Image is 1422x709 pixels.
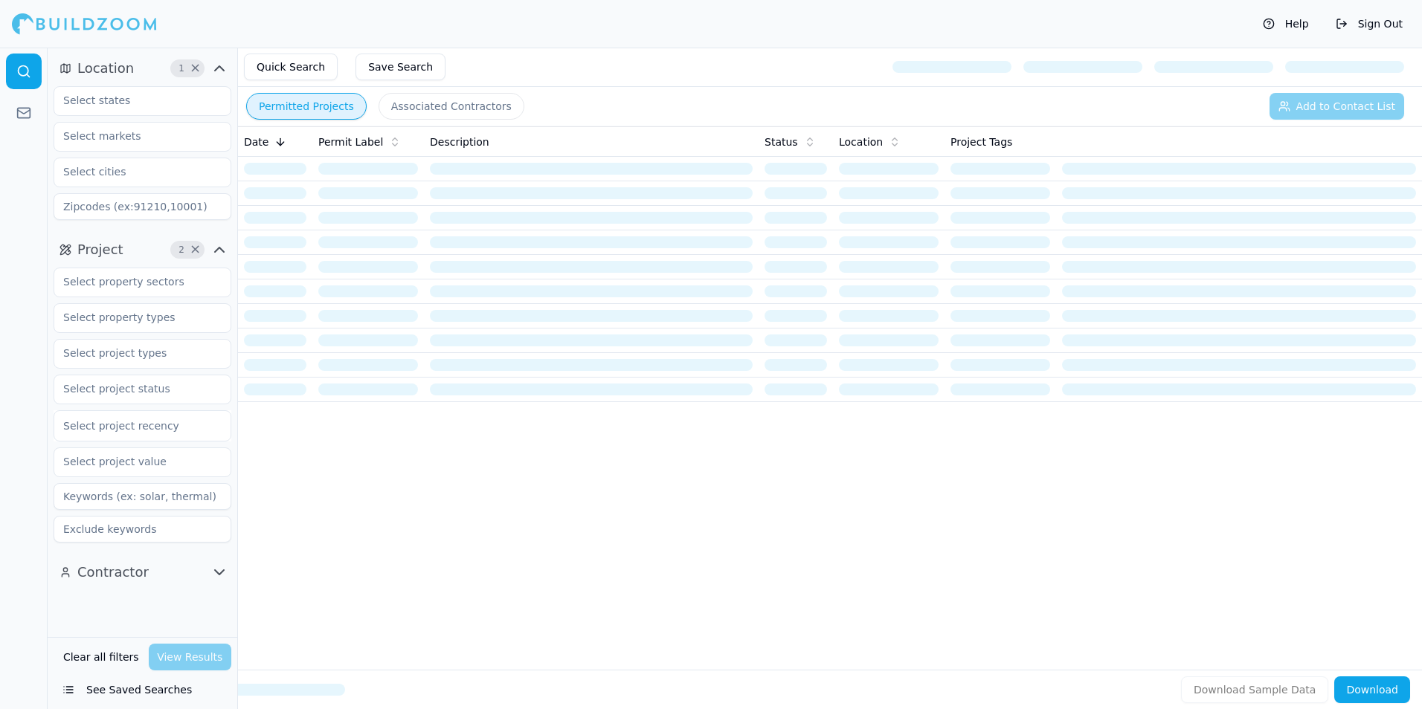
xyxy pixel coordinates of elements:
input: Select property sectors [54,268,212,295]
button: Sign Out [1328,12,1410,36]
input: Select project value [54,448,212,475]
span: 2 [174,242,189,257]
button: Project2Clear Project filters [54,238,231,262]
span: Status [765,135,798,149]
span: Description [430,135,489,149]
button: Download [1334,676,1410,703]
button: Clear all filters [59,644,143,670]
span: Location [839,135,883,149]
button: Quick Search [244,54,338,80]
input: Exclude keywords [54,516,231,543]
input: Keywords (ex: solar, thermal) [54,483,231,510]
span: Date [244,135,268,149]
span: Clear Location filters [190,65,201,72]
input: Select property types [54,304,212,331]
span: Location [77,58,134,79]
button: Associated Contractors [379,93,524,120]
input: Select cities [54,158,212,185]
input: Select states [54,87,212,114]
button: See Saved Searches [54,676,231,703]
span: Project Tags [950,135,1012,149]
button: Help [1255,12,1316,36]
span: Project [77,239,123,260]
button: Permitted Projects [246,93,367,120]
input: Select project status [54,375,212,402]
button: Contractor [54,560,231,584]
input: Select project types [54,340,212,366]
input: Zipcodes (ex:91210,10001) [54,193,231,220]
span: Contractor [77,562,149,583]
button: Location1Clear Location filters [54,56,231,80]
span: Permit Label [318,135,383,149]
input: Select markets [54,123,212,149]
span: 1 [174,61,189,76]
span: Clear Project filters [190,246,201,253]
button: Save Search [355,54,445,80]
